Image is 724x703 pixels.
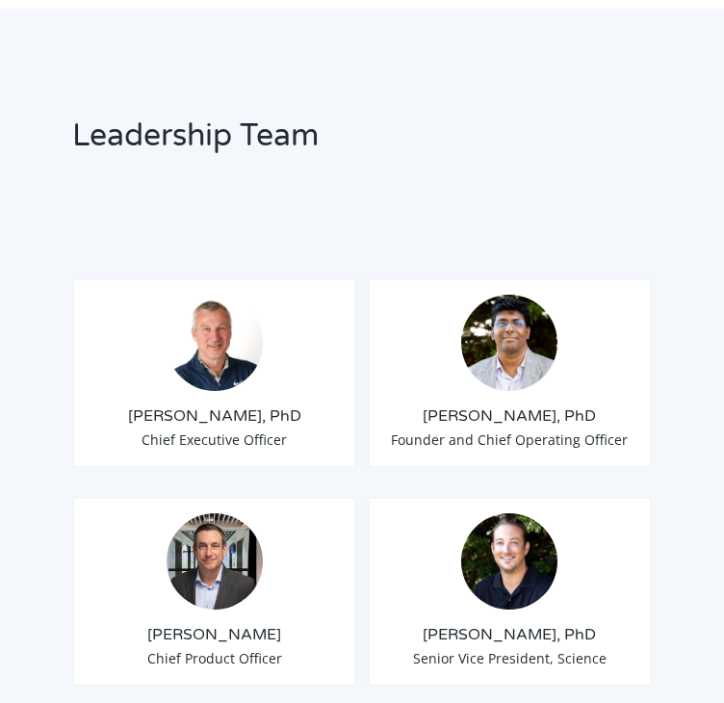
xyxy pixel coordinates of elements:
[384,405,635,427] h3: [PERSON_NAME], PhD
[167,295,263,391] img: Tom-Willis.jpg
[72,115,652,172] h2: Leadership Team
[167,513,263,610] img: Chris-Roberts.jpg
[461,295,557,391] img: Sid-Selvaraj_Arima-Genomics.png
[89,624,340,645] h3: [PERSON_NAME]
[142,430,287,449] span: Chief Executive Officer
[391,430,628,449] span: Founder and Chief Operating Officer
[147,649,282,667] span: Chief Product Officer
[384,624,635,645] h3: [PERSON_NAME], PhD
[89,405,340,427] h3: [PERSON_NAME], PhD
[413,649,607,667] span: Senior Vice President, Science
[461,513,557,610] img: Anthony-Schmitt_Arima-Genomics.png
